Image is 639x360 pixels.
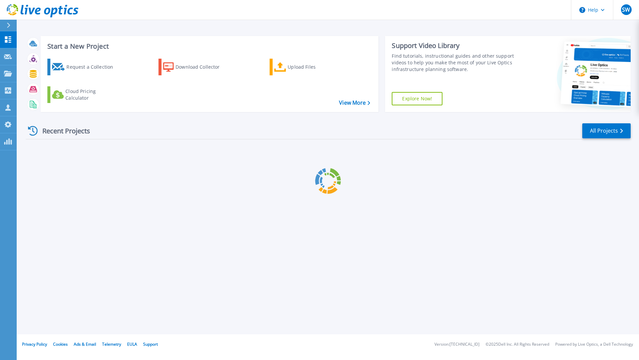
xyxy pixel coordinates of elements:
div: Support Video Library [392,41,517,50]
span: SW [622,7,630,12]
div: Cloud Pricing Calculator [65,88,119,101]
div: Download Collector [176,60,229,74]
h3: Start a New Project [47,43,370,50]
div: Recent Projects [26,123,99,139]
a: EULA [127,341,137,347]
a: All Projects [582,123,631,138]
div: Find tutorials, instructional guides and other support videos to help you make the most of your L... [392,53,517,73]
a: Request a Collection [47,59,122,75]
a: Privacy Policy [22,341,47,347]
a: Download Collector [158,59,233,75]
a: Explore Now! [392,92,442,105]
a: Cloud Pricing Calculator [47,86,122,103]
a: Support [143,341,158,347]
a: View More [339,100,370,106]
a: Cookies [53,341,68,347]
a: Upload Files [270,59,344,75]
a: Telemetry [102,341,121,347]
div: Request a Collection [66,60,120,74]
li: © 2025 Dell Inc. All Rights Reserved [486,342,549,347]
div: Upload Files [288,60,341,74]
li: Version: [TECHNICAL_ID] [434,342,480,347]
li: Powered by Live Optics, a Dell Technology [555,342,633,347]
a: Ads & Email [74,341,96,347]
